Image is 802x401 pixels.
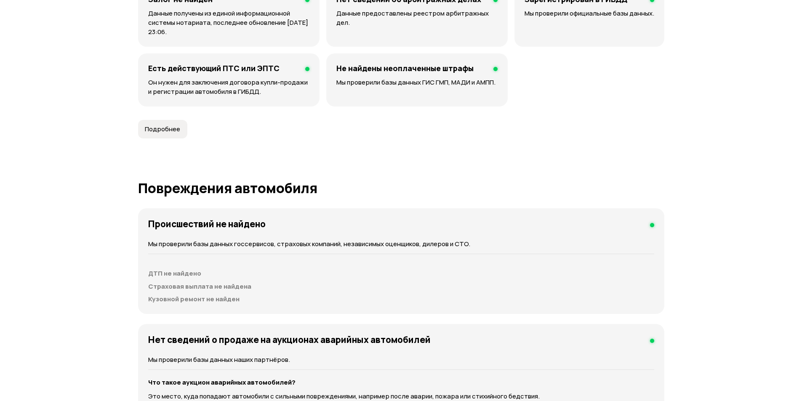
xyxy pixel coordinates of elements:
[148,334,431,345] h4: Нет сведений о продаже на аукционах аварийных автомобилей
[336,64,474,73] h4: Не найдены неоплаченные штрафы
[148,78,309,96] p: Он нужен для заключения договора купли-продажи и регистрации автомобиля в ГИБДД.
[148,282,251,291] strong: Страховая выплата не найдена
[148,239,654,249] p: Мы проверили базы данных госсервисов, страховых компаний, независимых оценщиков, дилеров и СТО.
[525,9,654,18] p: Мы проверили официальные базы данных.
[336,78,498,87] p: Мы проверили базы данных ГИС ГМП, МАДИ и АМПП.
[148,378,296,387] strong: Что такое аукцион аварийных автомобилей?
[148,295,240,303] strong: Кузовной ремонт не найден
[336,9,498,27] p: Данные предоставлены реестром арбитражных дел.
[148,64,280,73] h4: Есть действующий ПТС или ЭПТС
[148,9,309,37] p: Данные получены из единой информационной системы нотариата, последнее обновление [DATE] 23:06.
[148,218,266,229] h4: Происшествий не найдено
[145,125,180,133] span: Подробнее
[138,181,664,196] h1: Повреждения автомобиля
[148,269,201,278] strong: ДТП не найдено
[148,392,654,401] p: Это место, куда попадают автомобили с сильными повреждениями, например после аварии, пожара или с...
[148,355,654,364] p: Мы проверили базы данных наших партнёров.
[138,120,187,138] button: Подробнее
